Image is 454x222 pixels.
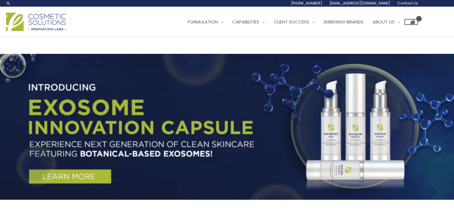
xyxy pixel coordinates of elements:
[324,19,364,25] span: Emerging Brands
[319,13,368,31] a: Emerging Brands
[291,1,322,6] span: [PHONE_NUMBER]
[188,19,218,25] span: Formulation
[373,19,395,25] span: About Us
[228,13,269,31] a: Capabilities
[274,19,309,25] span: Client Success
[6,13,66,31] img: Cosmetic Solutions Logo
[397,1,418,6] span: Contact Us
[269,13,319,31] a: Client Success
[329,1,390,6] span: [EMAIL_ADDRESS][DOMAIN_NAME]
[232,19,259,25] span: Capabilities
[179,13,418,31] nav: Site Navigation
[368,13,404,31] a: About Us
[404,19,418,25] a: View Shopping Cart, empty
[183,13,228,31] a: Formulation
[6,1,11,6] a: Search icon link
